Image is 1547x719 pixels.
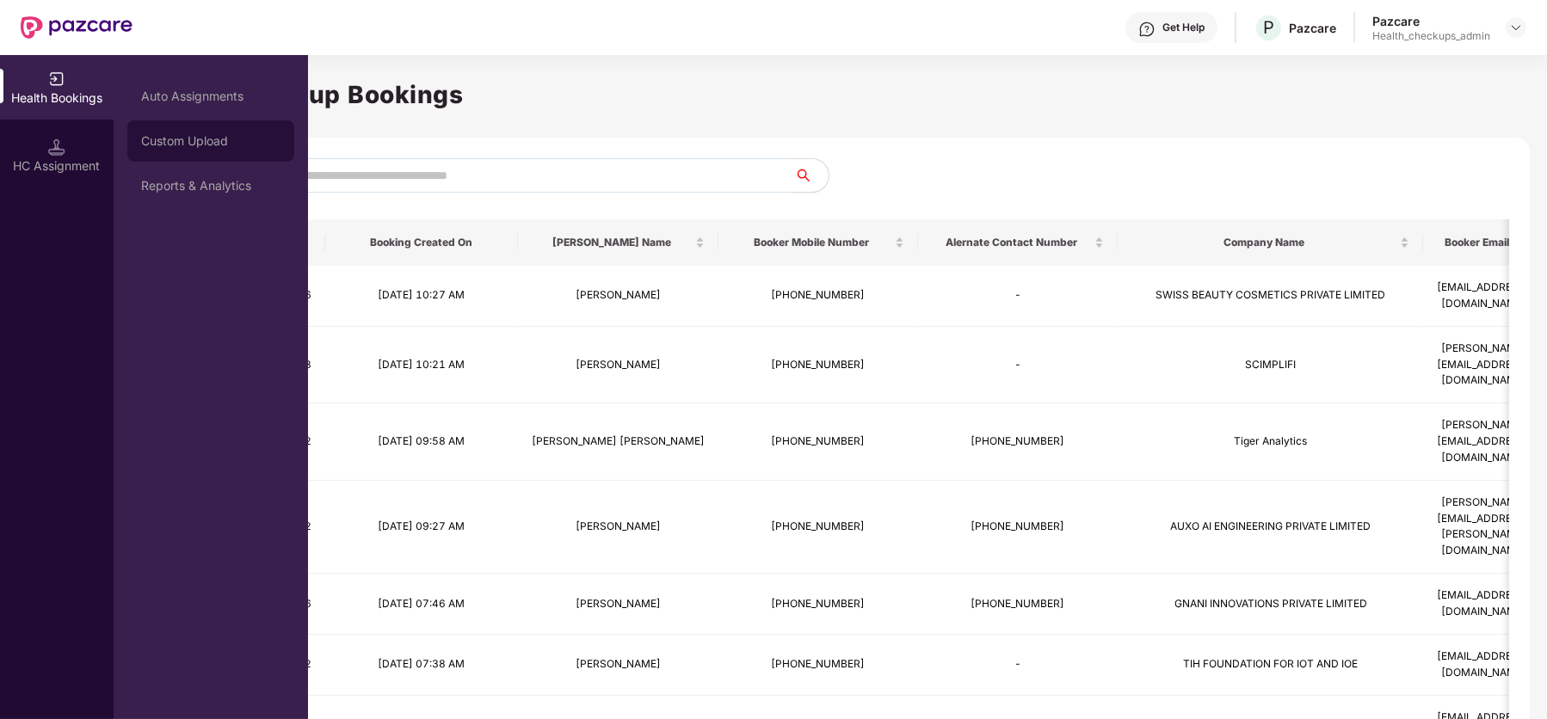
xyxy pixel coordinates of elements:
[918,481,1118,574] td: [PHONE_NUMBER]
[325,574,518,635] td: [DATE] 07:46 AM
[325,327,518,404] td: [DATE] 10:21 AM
[325,266,518,327] td: [DATE] 10:27 AM
[1118,635,1424,696] td: TIH FOUNDATION FOR IOT AND IOE
[141,179,280,193] div: Reports & Analytics
[718,266,918,327] td: [PHONE_NUMBER]
[518,219,718,266] th: Booker Name
[1118,219,1424,266] th: Company Name
[518,266,718,327] td: [PERSON_NAME]
[141,89,280,103] div: Auto Assignments
[1423,327,1544,404] td: [PERSON_NAME][EMAIL_ADDRESS][DOMAIN_NAME]
[1118,574,1424,635] td: GNANI INNOVATIONS PRIVATE LIMITED
[918,635,1118,696] td: -
[325,403,518,481] td: [DATE] 09:58 AM
[918,403,1118,481] td: [PHONE_NUMBER]
[1131,236,1397,249] span: Company Name
[1423,481,1544,574] td: [PERSON_NAME][EMAIL_ADDRESS][PERSON_NAME][DOMAIN_NAME]
[732,236,891,249] span: Booker Mobile Number
[325,635,518,696] td: [DATE] 07:38 AM
[141,134,280,148] div: Custom Upload
[518,403,718,481] td: [PERSON_NAME] [PERSON_NAME]
[325,219,518,266] th: Booking Created On
[793,169,829,182] span: search
[918,219,1118,266] th: Alernate Contact Number
[48,71,65,88] img: svg+xml;base64,PHN2ZyB3aWR0aD0iMjAiIGhlaWdodD0iMjAiIHZpZXdCb3g9IjAgMCAyMCAyMCIgZmlsbD0ibm9uZSIgeG...
[1289,20,1336,36] div: Pazcare
[1263,17,1274,38] span: P
[918,266,1118,327] td: -
[718,481,918,574] td: [PHONE_NUMBER]
[1423,574,1544,635] td: [EMAIL_ADDRESS][DOMAIN_NAME]
[793,158,829,193] button: search
[325,481,518,574] td: [DATE] 09:27 AM
[918,327,1118,404] td: -
[718,219,918,266] th: Booker Mobile Number
[932,236,1091,249] span: Alernate Contact Number
[1423,635,1544,696] td: [EMAIL_ADDRESS][DOMAIN_NAME]
[718,635,918,696] td: [PHONE_NUMBER]
[1138,21,1156,38] img: svg+xml;base64,PHN2ZyBpZD0iSGVscC0zMngzMiIgeG1sbnM9Imh0dHA6Ly93d3cudzMub3JnLzIwMDAvc3ZnIiB3aWR0aD...
[518,327,718,404] td: [PERSON_NAME]
[48,138,65,156] img: svg+xml;base64,PHN2ZyB3aWR0aD0iMTQuNSIgaGVpZ2h0PSIxNC41IiB2aWV3Qm94PSIwIDAgMTYgMTYiIGZpbGw9Im5vbm...
[1423,403,1544,481] td: [PERSON_NAME][EMAIL_ADDRESS][DOMAIN_NAME]
[1372,29,1490,43] div: Health_checkups_admin
[1118,481,1424,574] td: AUXO AI ENGINEERING PRIVATE LIMITED
[1118,403,1424,481] td: Tiger Analytics
[141,76,1519,114] h1: Health Checkup Bookings
[518,574,718,635] td: [PERSON_NAME]
[1162,21,1205,34] div: Get Help
[518,635,718,696] td: [PERSON_NAME]
[1423,266,1544,327] td: [EMAIL_ADDRESS][DOMAIN_NAME]
[1118,266,1424,327] td: SWISS BEAUTY COSMETICS PRIVATE LIMITED
[1423,219,1544,266] th: Booker Email
[718,327,918,404] td: [PHONE_NUMBER]
[518,481,718,574] td: [PERSON_NAME]
[718,403,918,481] td: [PHONE_NUMBER]
[1372,13,1490,29] div: Pazcare
[1509,21,1523,34] img: svg+xml;base64,PHN2ZyBpZD0iRHJvcGRvd24tMzJ4MzIiIHhtbG5zPSJodHRwOi8vd3d3LnczLm9yZy8yMDAwL3N2ZyIgd2...
[718,574,918,635] td: [PHONE_NUMBER]
[1437,236,1517,249] span: Booker Email
[1118,327,1424,404] td: SCIMPLIFI
[918,574,1118,635] td: [PHONE_NUMBER]
[21,16,133,39] img: New Pazcare Logo
[532,236,692,249] span: [PERSON_NAME] Name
